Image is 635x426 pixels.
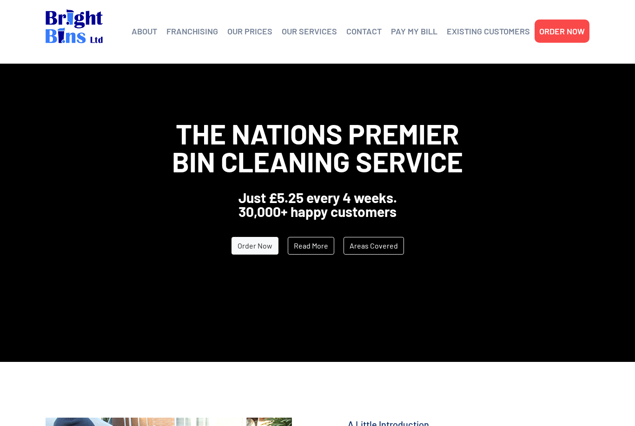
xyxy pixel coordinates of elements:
[232,237,278,255] a: Order Now
[344,237,404,255] a: Areas Covered
[447,24,530,38] a: EXISTING CUSTOMERS
[282,24,337,38] a: OUR SERVICES
[166,24,218,38] a: FRANCHISING
[132,24,157,38] a: ABOUT
[227,24,272,38] a: OUR PRICES
[288,237,334,255] a: Read More
[539,24,585,38] a: ORDER NOW
[172,117,463,178] span: The Nations Premier Bin Cleaning Service
[346,24,382,38] a: CONTACT
[391,24,437,38] a: PAY MY BILL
